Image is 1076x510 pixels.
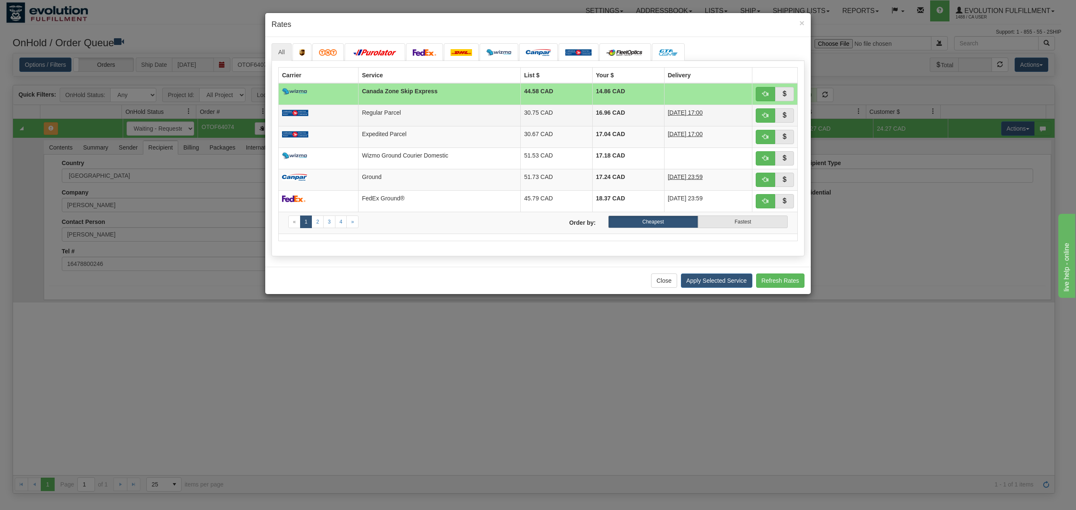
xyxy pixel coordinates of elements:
[359,190,521,212] td: FedEx Ground®
[282,152,307,159] img: wizmo.png
[668,174,703,180] span: [DATE] 23:59
[668,195,703,202] span: [DATE] 23:59
[664,105,752,126] td: 8 Days
[351,219,354,225] span: »
[282,131,309,138] img: Canada_post.png
[520,67,592,83] th: List $
[282,88,307,95] img: wizmo.png
[520,105,592,126] td: 30.75 CAD
[319,49,337,56] img: tnt.png
[592,126,664,147] td: 17.04 CAD
[359,169,521,190] td: Ground
[288,216,301,228] a: Previous
[608,216,698,228] label: Cheapest
[323,216,335,228] a: 3
[311,216,324,228] a: 2
[664,126,752,147] td: 5 Days
[486,49,512,56] img: wizmo.png
[335,216,347,228] a: 4
[346,216,359,228] a: Next
[272,43,292,61] a: All
[299,49,305,56] img: ups.png
[282,174,307,181] img: campar.png
[359,67,521,83] th: Service
[282,110,309,116] img: Canada_post.png
[351,49,398,56] img: purolator.png
[272,19,804,30] h4: Rates
[359,83,521,105] td: Canada Zone Skip Express
[592,190,664,212] td: 18.37 CAD
[592,105,664,126] td: 16.96 CAD
[520,126,592,147] td: 30.67 CAD
[520,190,592,212] td: 45.79 CAD
[698,216,788,228] label: Fastest
[799,18,804,28] span: ×
[756,273,804,288] button: Refresh Rates
[659,49,678,56] img: CarrierLogo_10191.png
[538,216,602,227] label: Order by:
[282,195,306,202] img: FedEx.png
[664,67,752,83] th: Delivery
[592,67,664,83] th: Your $
[668,109,703,116] span: [DATE] 17:00
[359,147,521,169] td: Wizmo Ground Courier Domestic
[592,169,664,190] td: 17.24 CAD
[520,147,592,169] td: 51.53 CAD
[293,219,296,225] span: «
[592,147,664,169] td: 17.18 CAD
[526,49,551,56] img: campar.png
[606,49,644,56] img: CarrierLogo_10182.png
[1057,212,1075,298] iframe: chat widget
[451,49,472,56] img: dhl.png
[668,131,703,137] span: [DATE] 17:00
[651,273,677,288] button: Close
[565,49,592,56] img: Canada_post.png
[799,18,804,27] button: Close
[681,273,752,288] button: Apply Selected Service
[592,83,664,105] td: 14.86 CAD
[279,67,359,83] th: Carrier
[520,83,592,105] td: 44.58 CAD
[413,49,436,56] img: FedEx.png
[300,216,312,228] a: 1
[359,105,521,126] td: Regular Parcel
[359,126,521,147] td: Expedited Parcel
[664,169,752,190] td: 5 Days
[6,5,78,15] div: live help - online
[520,169,592,190] td: 51.73 CAD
